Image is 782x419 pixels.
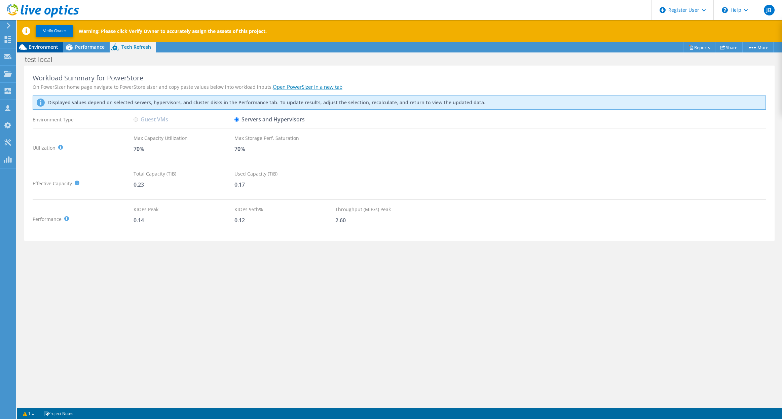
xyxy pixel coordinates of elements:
[234,117,239,122] input: Servers and Hypervisors
[335,206,436,213] div: Throughput (MiB/s) Peak
[33,114,134,125] div: Environment Type
[48,100,368,106] p: Displayed values depend on selected servers, hypervisors, and cluster disks in the Performance ta...
[134,170,234,178] div: Total Capacity (TiB)
[33,170,134,197] div: Effective Capacity
[234,114,305,125] label: Servers and Hypervisors
[234,170,335,178] div: Used Capacity (TiB)
[79,28,267,34] p: Warning: Please click Verify Owner to accurately assign the assets of this project.
[36,25,73,37] button: Verify Owner
[134,217,234,224] div: 0.14
[121,44,151,50] span: Tech Refresh
[134,114,168,125] label: Guest VMs
[234,145,335,153] div: 70%
[134,145,234,153] div: 70%
[33,206,134,232] div: Performance
[234,135,335,142] div: Max Storage Perf. Saturation
[722,7,728,13] svg: \n
[29,44,58,50] span: Environment
[33,135,134,161] div: Utilization
[22,56,63,63] h1: test local
[335,217,436,224] div: 2.60
[134,206,234,213] div: KIOPs Peak
[273,83,342,90] a: Open PowerSizer in a new tab
[33,74,766,82] div: Workload Summary for PowerStore
[33,83,766,90] div: On PowerSizer home page navigate to PowerStore sizer and copy paste values below into workload in...
[75,44,105,50] span: Performance
[234,217,335,224] div: 0.12
[715,42,743,52] a: Share
[764,5,775,15] span: JB
[234,181,335,188] div: 0.17
[134,117,138,122] input: Guest VMs
[234,206,335,213] div: KIOPs 95th%
[18,409,39,418] a: 1
[134,181,234,188] div: 0.23
[134,135,234,142] div: Max Capacity Utilization
[683,42,715,52] a: Reports
[39,409,78,418] a: Project Notes
[742,42,774,52] a: More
